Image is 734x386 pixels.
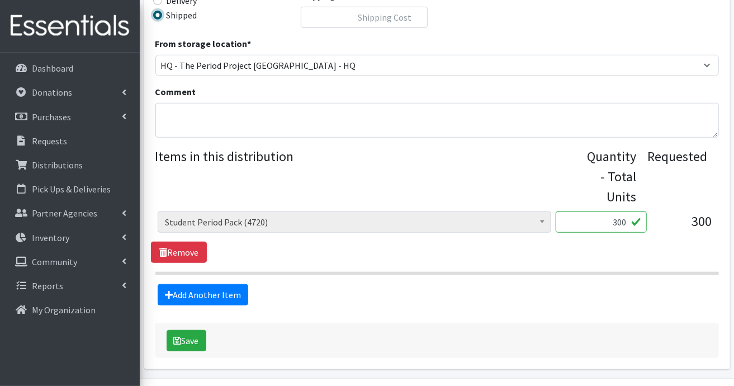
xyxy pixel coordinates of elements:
[4,130,135,152] a: Requests
[32,280,63,291] p: Reports
[4,275,135,297] a: Reports
[4,202,135,224] a: Partner Agencies
[4,106,135,128] a: Purchases
[4,81,135,103] a: Donations
[648,147,708,207] div: Requested
[155,147,588,203] legend: Items in this distribution
[4,299,135,321] a: My Organization
[4,7,135,45] img: HumanEssentials
[32,256,77,267] p: Community
[4,154,135,176] a: Distributions
[588,147,637,207] div: Quantity - Total Units
[167,330,206,351] button: Save
[32,304,96,316] p: My Organization
[32,87,72,98] p: Donations
[32,111,71,123] p: Purchases
[656,211,712,242] div: 300
[32,208,97,219] p: Partner Agencies
[155,85,196,98] label: Comment
[155,37,252,50] label: From storage location
[4,57,135,79] a: Dashboard
[167,8,197,22] label: Shipped
[32,63,73,74] p: Dashboard
[32,232,69,243] p: Inventory
[158,211,551,233] span: Student Period Pack (4720)
[32,159,83,171] p: Distributions
[556,211,647,233] input: Quantity
[301,7,428,28] input: Shipping Cost
[32,135,67,147] p: Requests
[248,38,252,49] abbr: required
[4,251,135,273] a: Community
[151,242,207,263] a: Remove
[32,183,111,195] p: Pick Ups & Deliveries
[4,178,135,200] a: Pick Ups & Deliveries
[4,227,135,249] a: Inventory
[165,214,544,230] span: Student Period Pack (4720)
[158,284,248,305] a: Add Another Item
